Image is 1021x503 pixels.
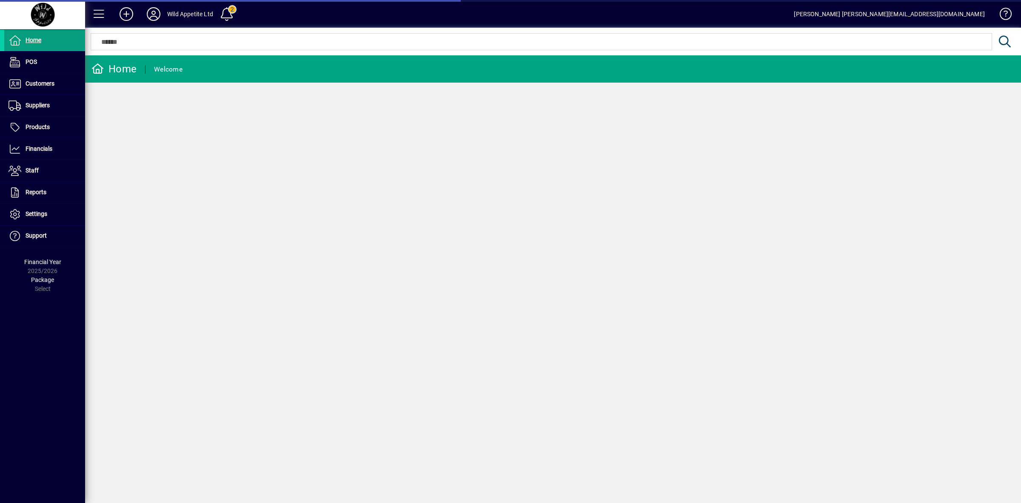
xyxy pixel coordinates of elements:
[4,160,85,181] a: Staff
[4,204,85,225] a: Settings
[26,58,37,65] span: POS
[26,210,47,217] span: Settings
[26,124,50,130] span: Products
[140,6,167,22] button: Profile
[26,232,47,239] span: Support
[26,102,50,109] span: Suppliers
[26,37,41,43] span: Home
[113,6,140,22] button: Add
[4,52,85,73] a: POS
[4,95,85,116] a: Suppliers
[24,259,61,265] span: Financial Year
[4,225,85,247] a: Support
[4,138,85,160] a: Financials
[4,117,85,138] a: Products
[4,73,85,95] a: Customers
[31,276,54,283] span: Package
[26,145,52,152] span: Financials
[91,62,137,76] div: Home
[26,189,46,195] span: Reports
[993,2,1010,29] a: Knowledge Base
[4,182,85,203] a: Reports
[26,80,54,87] span: Customers
[794,7,985,21] div: [PERSON_NAME] [PERSON_NAME][EMAIL_ADDRESS][DOMAIN_NAME]
[26,167,39,174] span: Staff
[167,7,213,21] div: Wild Appetite Ltd
[154,63,183,76] div: Welcome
